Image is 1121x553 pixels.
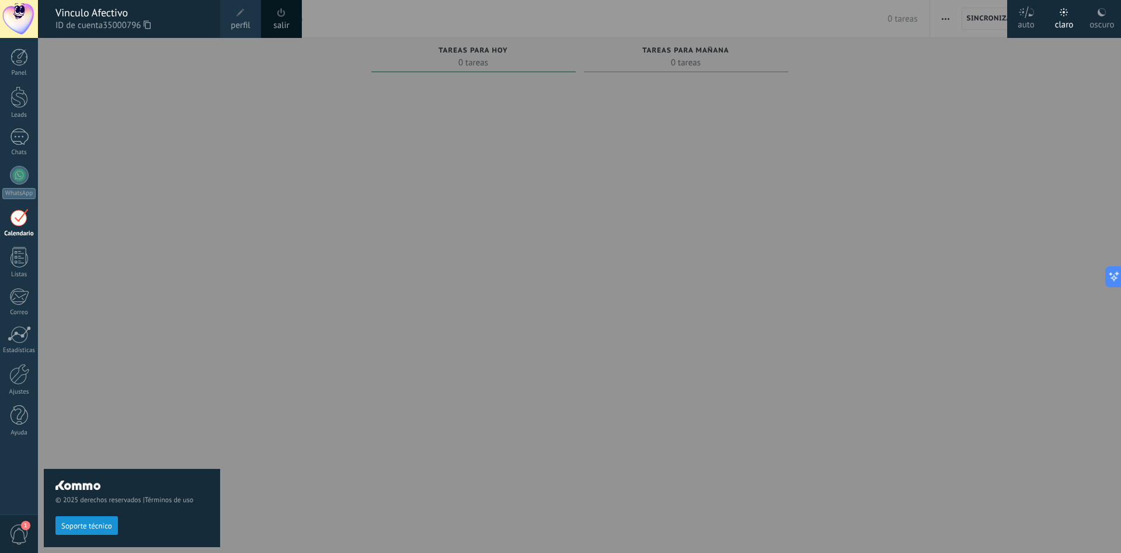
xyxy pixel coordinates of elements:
[2,271,36,279] div: Listas
[103,19,151,32] span: 35000796
[55,516,118,535] button: Soporte técnico
[61,522,112,530] span: Soporte técnico
[55,19,208,32] span: ID de cuenta
[1018,8,1035,38] div: auto
[55,496,208,505] span: © 2025 derechos reservados |
[1089,8,1114,38] div: oscuro
[2,69,36,77] div: Panel
[2,112,36,119] div: Leads
[2,388,36,396] div: Ajustes
[21,521,30,530] span: 1
[2,429,36,437] div: Ayuda
[231,19,250,32] span: perfil
[2,230,36,238] div: Calendario
[55,6,208,19] div: Vinculo Afectivo
[1055,8,1074,38] div: claro
[273,19,289,32] a: salir
[2,309,36,317] div: Correo
[2,347,36,354] div: Estadísticas
[2,188,36,199] div: WhatsApp
[2,149,36,156] div: Chats
[145,496,193,505] a: Términos de uso
[55,521,118,530] a: Soporte técnico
